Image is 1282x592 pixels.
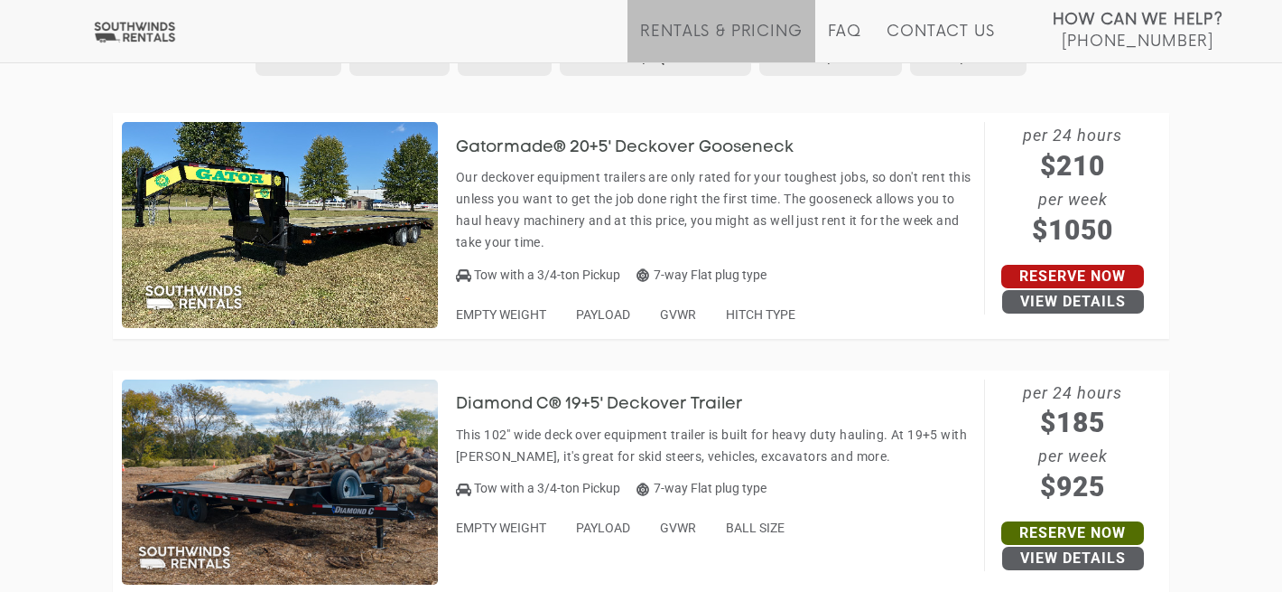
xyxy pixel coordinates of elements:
p: This 102" wide deck over equipment trailer is built for heavy duty hauling. At 19+5 with [PERSON_... [456,424,975,467]
span: $1050 [985,210,1160,250]
img: SW012 - Gatormade 20+5' Deckover Gooseneck [122,122,438,328]
span: GVWR [660,521,696,535]
strong: How Can We Help? [1053,11,1223,29]
a: View Details [1002,547,1144,570]
a: View Details [1002,290,1144,314]
a: Reserve Now [1001,522,1144,545]
a: Gatormade® 20+5' Deckover Gooseneck [456,139,821,154]
img: SW013 - Diamond C 19+5' Deckover Trailer [122,380,438,586]
p: Our deckover equipment trailers are only rated for your toughest jobs, so don't rent this unless ... [456,166,975,253]
span: PAYLOAD [576,521,630,535]
a: How Can We Help? [PHONE_NUMBER] [1053,9,1223,49]
h3: Gatormade® 20+5' Deckover Gooseneck [456,139,821,157]
a: Reserve Now [1001,265,1144,288]
span: HITCH TYPE [726,307,795,322]
img: Southwinds Rentals Logo [90,21,179,43]
span: 7-way Flat plug type [636,268,766,282]
span: per 24 hours per week [985,380,1160,508]
span: [PHONE_NUMBER] [1062,33,1213,51]
a: Contact Us [887,23,994,62]
span: PAYLOAD [576,307,630,322]
a: FAQ [828,23,862,62]
span: $925 [985,466,1160,507]
span: Tow with a 3/4-ton Pickup [474,268,620,282]
span: Tow with a 3/4-ton Pickup [474,481,620,495]
span: GVWR [660,307,696,322]
span: $210 [985,146,1160,186]
a: Rentals & Pricing [640,23,802,62]
span: BALL SIZE [726,521,785,535]
span: $185 [985,402,1160,443]
span: per 24 hours per week [985,122,1160,250]
span: 7-way Flat plug type [636,481,766,495]
span: EMPTY WEIGHT [456,521,546,535]
a: Diamond C® 19+5' Deckover Trailer [456,397,770,411]
h3: Diamond C® 19+5' Deckover Trailer [456,396,770,414]
span: EMPTY WEIGHT [456,307,546,322]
